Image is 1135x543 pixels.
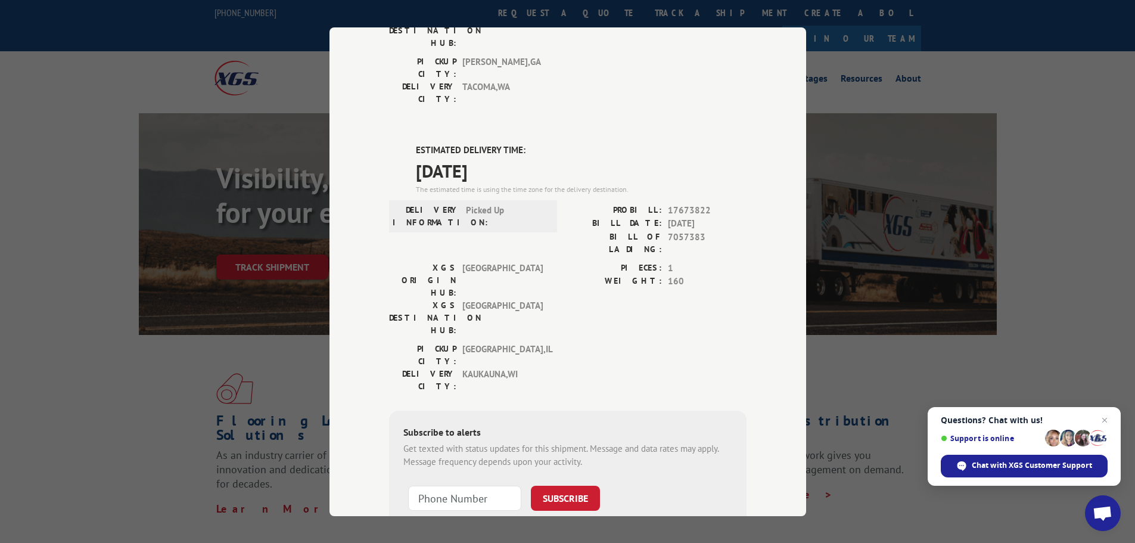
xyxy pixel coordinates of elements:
span: 7057383 [668,230,747,255]
label: PROBILL: [568,203,662,217]
label: XGS ORIGIN HUB: [389,261,456,299]
label: WEIGHT: [568,275,662,288]
span: [PERSON_NAME] , GA [462,55,543,80]
span: [DATE] [416,157,747,184]
label: XGS DESTINATION HUB: [389,12,456,49]
label: PICKUP CITY: [389,342,456,367]
div: Get texted with status updates for this shipment. Message and data rates may apply. Message frequ... [403,442,732,468]
span: [GEOGRAPHIC_DATA] [462,299,543,336]
span: [GEOGRAPHIC_DATA] , IL [462,342,543,367]
span: TACOMA , WA [462,80,543,106]
label: BILL OF LADING: [568,230,662,255]
span: 160 [668,275,747,288]
label: DELIVERY INFORMATION: [393,203,460,228]
input: Phone Number [408,485,521,510]
label: XGS DESTINATION HUB: [389,299,456,336]
span: 1 [668,261,747,275]
span: [GEOGRAPHIC_DATA] [462,12,543,49]
div: Open chat [1085,495,1121,531]
label: ESTIMATED DELIVERY TIME: [416,144,747,157]
span: KAUKAUNA , WI [462,367,543,392]
span: [DATE] [668,217,747,231]
label: PICKUP CITY: [389,55,456,80]
div: The estimated time is using the time zone for the delivery destination. [416,184,747,194]
label: DELIVERY CITY: [389,80,456,106]
span: Support is online [941,434,1041,443]
span: [GEOGRAPHIC_DATA] [462,261,543,299]
label: BILL DATE: [568,217,662,231]
span: Chat with XGS Customer Support [972,460,1092,471]
div: Subscribe to alerts [403,424,732,442]
label: PIECES: [568,261,662,275]
button: SUBSCRIBE [531,485,600,510]
span: 17673822 [668,203,747,217]
div: Chat with XGS Customer Support [941,455,1108,477]
span: Questions? Chat with us! [941,415,1108,425]
label: DELIVERY CITY: [389,367,456,392]
span: Close chat [1097,413,1112,427]
span: Picked Up [466,203,546,228]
